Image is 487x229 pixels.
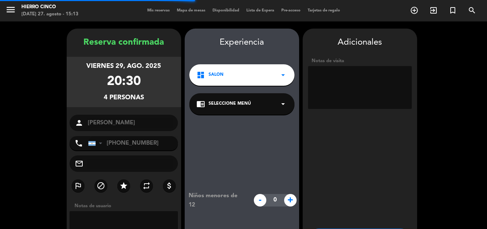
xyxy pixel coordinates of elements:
span: Lista de Espera [243,9,278,13]
i: add_circle_outline [410,6,419,15]
i: search [468,6,476,15]
span: Mapa de mesas [173,9,209,13]
span: + [284,194,297,206]
div: Adicionales [308,36,412,50]
i: attach_money [165,181,174,190]
div: viernes 29, ago. 2025 [86,61,161,71]
div: [DATE] 27. agosto - 15:13 [21,11,78,18]
span: - [254,194,266,206]
div: Experiencia [185,36,299,50]
i: person [75,119,83,127]
i: chrome_reader_mode [196,100,205,108]
span: Seleccione Menú [209,100,251,108]
div: Notas de visita [308,57,412,65]
button: menu [5,4,16,18]
i: exit_to_app [429,6,438,15]
i: block [97,181,105,190]
span: Pre-acceso [278,9,304,13]
span: Mis reservas [144,9,173,13]
i: arrow_drop_down [279,71,287,79]
i: turned_in_not [448,6,457,15]
div: 4 personas [104,93,144,103]
div: Argentina: +54 [88,136,105,150]
div: 20:30 [107,71,141,93]
i: star [119,181,128,190]
span: SALON [209,71,224,79]
div: Reserva confirmada [67,36,181,50]
i: repeat [142,181,151,190]
span: Disponibilidad [209,9,243,13]
span: Tarjetas de regalo [304,9,344,13]
i: phone [75,139,83,148]
i: dashboard [196,71,205,79]
div: Hierro Cinco [21,4,78,11]
i: mail_outline [75,159,83,168]
div: Notas de usuario [71,202,181,210]
i: arrow_drop_down [279,100,287,108]
div: Niños menores de 12 [183,191,250,210]
i: outlined_flag [74,181,82,190]
i: menu [5,4,16,15]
